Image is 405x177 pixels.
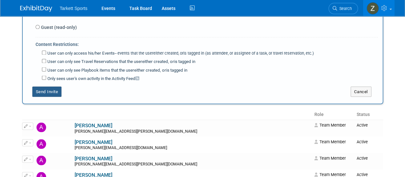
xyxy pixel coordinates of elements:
[40,24,77,31] label: Guest (read-only)
[75,129,310,134] div: [PERSON_NAME][EMAIL_ADDRESS][PERSON_NAME][DOMAIN_NAME]
[314,172,345,177] span: Team Member
[36,122,46,132] img: Aaron Kirby
[75,122,112,128] a: [PERSON_NAME]
[134,67,166,72] span: either created, or
[357,122,368,127] span: Active
[36,37,378,49] div: Content Restrictions:
[314,155,345,160] span: Team Member
[337,6,352,11] span: Search
[314,122,345,127] span: Team Member
[20,5,52,12] img: ExhibitDay
[75,145,310,150] div: [PERSON_NAME][EMAIL_ADDRESS][DOMAIN_NAME]
[312,109,354,120] th: Role
[46,50,314,57] label: User can only access his/her Events
[367,2,379,14] img: Zak Sigler
[351,86,371,97] button: Cancel
[314,139,345,144] span: Team Member
[153,51,183,56] span: either created, or
[75,162,310,167] div: [PERSON_NAME][EMAIL_ADDRESS][PERSON_NAME][DOMAIN_NAME]
[142,59,174,64] span: either created, or
[354,109,383,120] th: Status
[357,155,368,160] span: Active
[36,139,46,149] img: Adam Belhocine
[328,3,358,14] a: Search
[357,172,368,177] span: Active
[46,59,195,65] label: User can only see Travel Reservations that the user is tagged in
[60,6,87,11] span: Tarkett Sports
[75,139,112,145] a: [PERSON_NAME]
[46,67,187,73] label: User can only see Playbook items that the user is tagged in
[46,75,139,82] label: Only sees user's own activity in the Activity Feed
[32,86,62,97] button: Send Invite
[115,51,314,56] span: -- events that the user is tagged in (as attendee, or assignee of a task, or travel reservation, ...
[36,155,46,165] img: Adam Winnicky
[357,139,368,144] span: Active
[75,155,112,161] a: [PERSON_NAME]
